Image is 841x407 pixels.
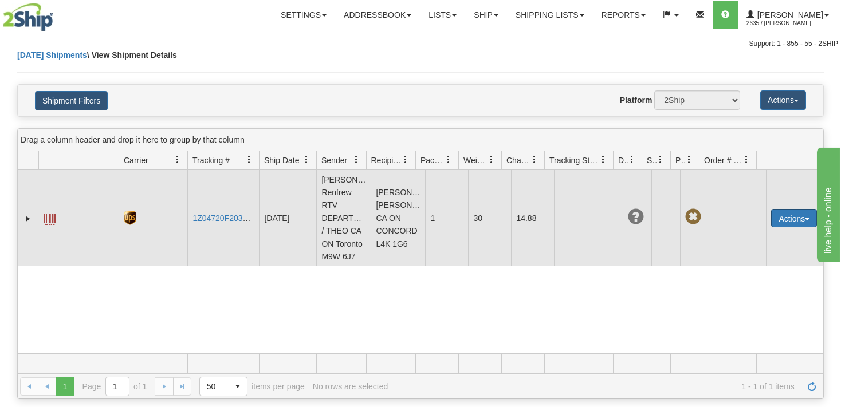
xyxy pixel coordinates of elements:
[87,50,177,60] span: \ View Shipment Details
[647,155,657,166] span: Shipment Issues
[628,209,644,225] span: Unknown
[803,377,821,396] a: Refresh
[371,155,402,166] span: Recipient
[18,129,823,151] div: grid grouping header
[9,7,106,21] div: live help - online
[507,1,593,29] a: Shipping lists
[549,155,599,166] span: Tracking Status
[239,150,259,169] a: Tracking # filter column settings
[465,1,507,29] a: Ship
[207,381,222,392] span: 50
[82,377,147,396] span: Page of 1
[737,150,756,169] a: Order # / Ship Request # filter column settings
[544,151,613,170] th: Press ctrl + space to group
[506,155,530,166] span: Charge
[38,151,119,170] th: Press ctrl + space to group
[760,90,806,110] button: Actions
[815,145,840,262] iframe: chat widget
[439,150,458,169] a: Packages filter column settings
[192,155,230,166] span: Tracking #
[396,382,795,391] span: 1 - 1 of 1 items
[119,151,187,170] th: Press ctrl + space to group
[421,155,445,166] span: Packages
[613,151,642,170] th: Press ctrl + space to group
[229,377,247,396] span: select
[620,94,653,106] label: Platform
[3,39,838,49] div: Support: 1 - 855 - 55 - 2SHIP
[618,155,628,166] span: Delivery Status
[313,382,388,391] div: No rows are selected
[482,150,501,169] a: Weight filter column settings
[425,170,468,266] td: 1
[124,211,136,225] img: 8 - UPS
[168,150,187,169] a: Carrier filter column settings
[316,151,366,170] th: Press ctrl + space to group
[297,150,316,169] a: Ship Date filter column settings
[264,155,299,166] span: Ship Date
[35,91,108,110] button: Shipment Filters
[335,1,420,29] a: Addressbook
[463,155,488,166] span: Weight
[685,209,701,225] span: Pickup Not Assigned
[106,377,129,396] input: Page 1
[746,18,832,29] span: 2635 / [PERSON_NAME]
[511,170,554,266] td: 14.88
[259,170,316,266] td: [DATE]
[642,151,670,170] th: Press ctrl + space to group
[3,3,53,31] img: logo2635.jpg
[754,10,823,19] span: [PERSON_NAME]
[259,151,316,170] th: Press ctrl + space to group
[622,150,642,169] a: Delivery Status filter column settings
[187,151,259,170] th: Press ctrl + space to group
[316,170,371,266] td: [PERSON_NAME] Renfrew RTV DEPARTMENT / THEO CA ON Toronto M9W 6J7
[679,150,699,169] a: Pickup Status filter column settings
[17,50,87,60] a: [DATE] Shipments
[501,151,544,170] th: Press ctrl + space to group
[593,1,654,29] a: Reports
[56,377,74,396] span: Page 1
[396,150,415,169] a: Recipient filter column settings
[771,209,817,227] button: Actions
[651,150,670,169] a: Shipment Issues filter column settings
[420,1,465,29] a: Lists
[192,214,274,223] a: 1Z04720F2037220226
[756,151,814,170] th: Press ctrl + space to group
[22,213,34,224] a: Expand
[525,150,544,169] a: Charge filter column settings
[366,151,416,170] th: Press ctrl + space to group
[675,155,685,166] span: Pickup Status
[670,151,699,170] th: Press ctrl + space to group
[458,151,501,170] th: Press ctrl + space to group
[199,377,305,396] span: items per page
[415,151,458,170] th: Press ctrl + space to group
[321,155,347,166] span: Sender
[347,150,366,169] a: Sender filter column settings
[44,208,56,227] a: Label
[594,150,613,169] a: Tracking Status filter column settings
[272,1,335,29] a: Settings
[704,155,742,166] span: Order # / Ship Request #
[738,1,838,29] a: [PERSON_NAME] 2635 / [PERSON_NAME]
[199,377,247,396] span: Page sizes drop down
[124,155,148,166] span: Carrier
[468,170,511,266] td: 30
[371,170,425,266] td: [PERSON_NAME] [PERSON_NAME] CA ON CONCORD L4K 1G6
[699,151,756,170] th: Press ctrl + space to group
